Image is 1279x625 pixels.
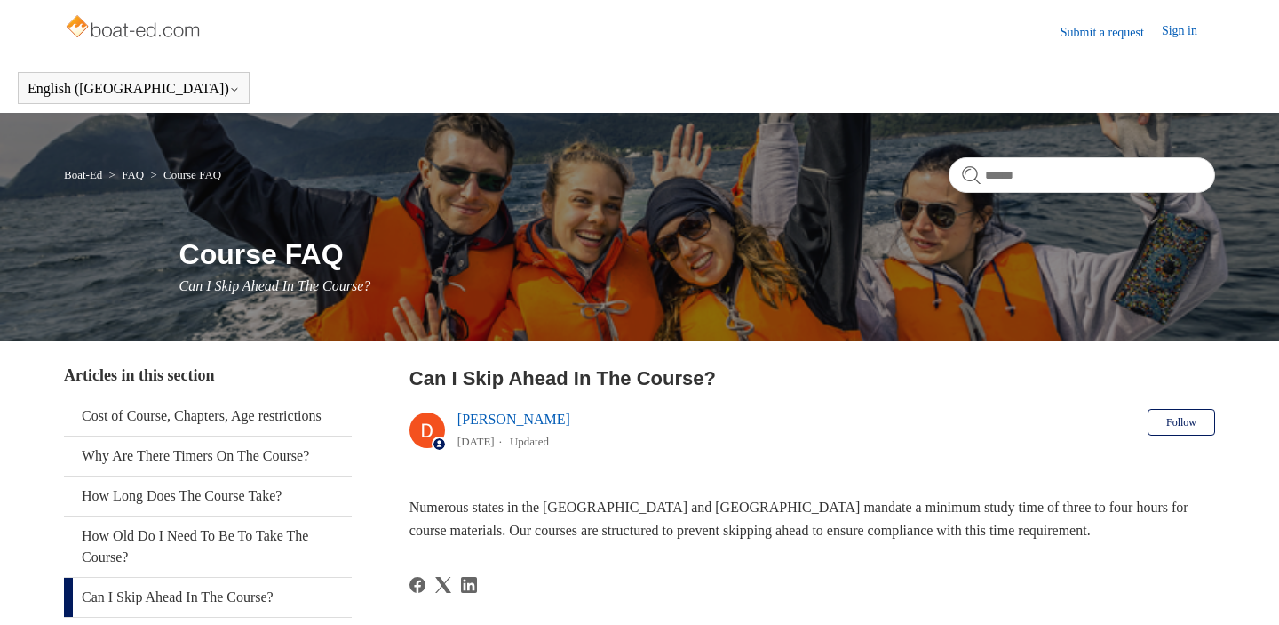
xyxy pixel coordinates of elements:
a: Cost of Course, Chapters, Age restrictions [64,397,352,436]
a: How Long Does The Course Take? [64,477,352,516]
div: Live chat [1219,565,1266,612]
input: Search [949,157,1215,193]
svg: Share this page on LinkedIn [461,577,477,593]
svg: Share this page on Facebook [409,577,425,593]
span: Articles in this section [64,366,214,384]
a: Course FAQ [163,168,221,181]
svg: Share this page on X Corp [435,577,451,593]
li: Updated [510,435,549,448]
time: 03/01/2024, 16:01 [457,435,495,448]
button: English ([GEOGRAPHIC_DATA]) [28,81,240,97]
img: Boat-Ed Help Center home page [64,11,205,46]
h1: Course FAQ [179,233,1215,276]
a: Sign in [1162,21,1215,43]
li: FAQ [106,168,147,181]
a: LinkedIn [461,577,477,593]
a: Facebook [409,577,425,593]
span: Can I Skip Ahead In The Course? [179,278,371,293]
p: Numerous states in the [GEOGRAPHIC_DATA] and [GEOGRAPHIC_DATA] mandate a minimum study time of th... [409,496,1215,541]
a: X Corp [435,577,451,593]
a: Can I Skip Ahead In The Course? [64,578,352,617]
a: Boat-Ed [64,168,102,181]
a: Submit a request [1061,23,1162,42]
li: Boat-Ed [64,168,106,181]
a: Why Are There Timers On The Course? [64,437,352,476]
li: Course FAQ [147,168,221,181]
button: Follow Article [1148,409,1215,436]
h2: Can I Skip Ahead In The Course? [409,364,1215,393]
a: [PERSON_NAME] [457,412,570,427]
a: FAQ [122,168,144,181]
a: How Old Do I Need To Be To Take The Course? [64,517,352,577]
